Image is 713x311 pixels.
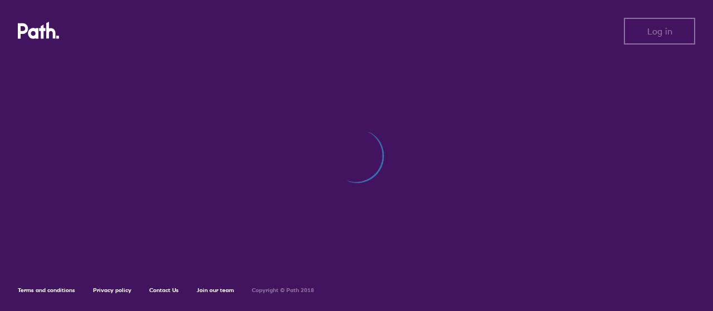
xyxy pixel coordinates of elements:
[93,287,131,294] a: Privacy policy
[18,287,75,294] a: Terms and conditions
[647,26,672,36] span: Log in
[252,287,314,294] h6: Copyright © Path 2018
[197,287,234,294] a: Join our team
[149,287,179,294] a: Contact Us
[624,18,695,45] button: Log in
